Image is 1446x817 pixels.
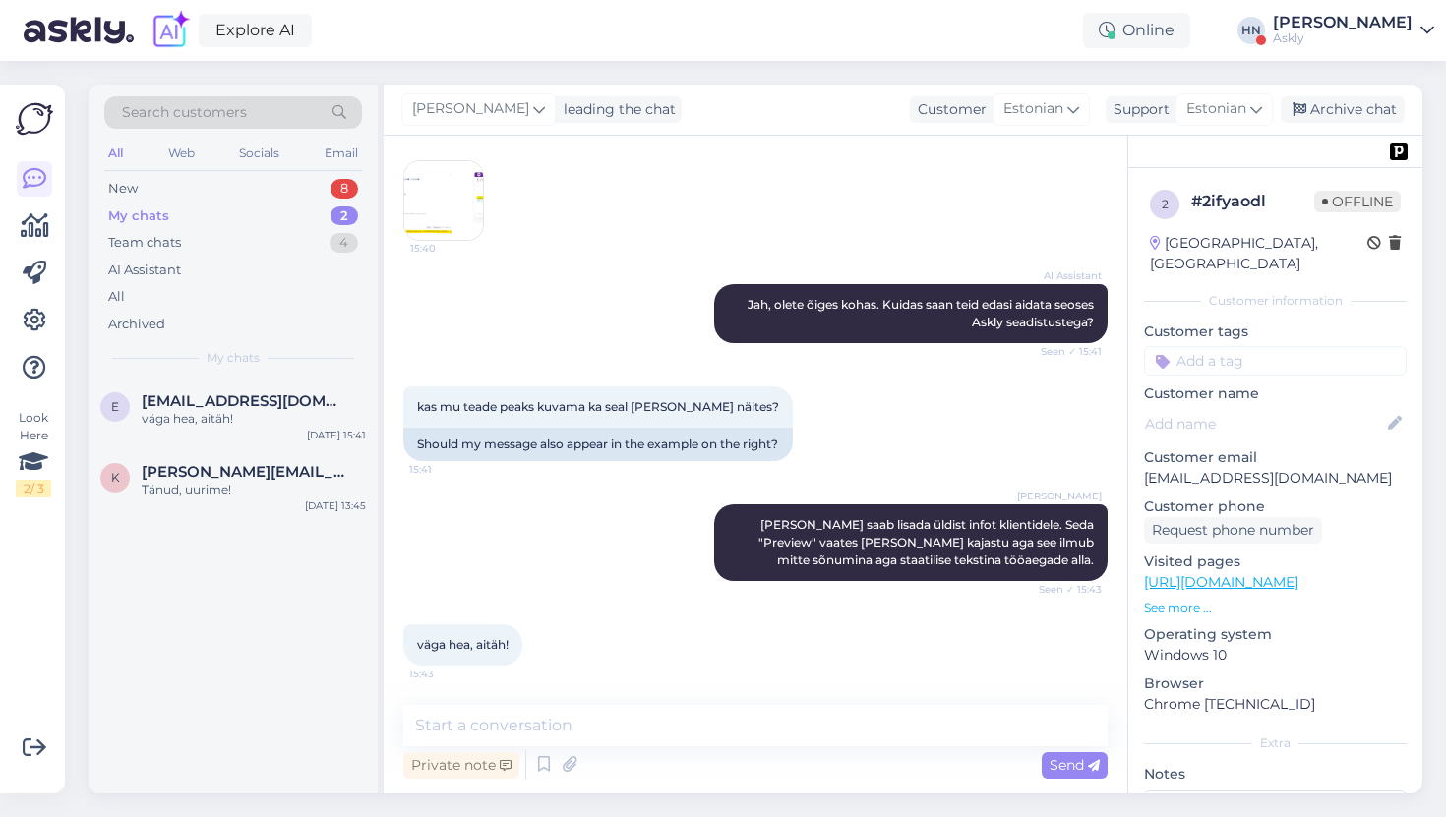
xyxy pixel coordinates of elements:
div: Askly [1273,30,1413,46]
div: Tänud, uurime! [142,481,366,498]
img: pd [1390,143,1408,160]
div: Support [1106,99,1170,120]
div: AI Assistant [108,261,181,280]
p: Browser [1144,673,1407,694]
span: [PERSON_NAME] [412,98,529,120]
span: My chats [207,349,260,367]
span: e [111,399,119,414]
span: ene.nuut@confido.ee [142,392,346,410]
p: Customer email [1144,447,1407,468]
div: All [104,141,127,166]
img: explore-ai [150,10,191,51]
span: Jah, olete õiges kohas. Kuidas saan teid edasi aidata seoses Askly seadistustega? [748,297,1097,329]
input: Add name [1145,413,1384,435]
div: [PERSON_NAME] [1273,15,1413,30]
span: 15:43 [409,667,483,681]
div: 2 / 3 [16,480,51,497]
span: kristiina.laur@eestiloto.ee [142,463,346,481]
p: Chrome [TECHNICAL_ID] [1144,694,1407,715]
div: Email [321,141,362,166]
span: Offline [1314,191,1401,212]
div: 4 [330,233,358,253]
p: [EMAIL_ADDRESS][DOMAIN_NAME] [1144,468,1407,489]
span: Send [1050,756,1100,774]
p: Operating system [1144,624,1407,645]
p: Customer tags [1144,321,1407,342]
span: [PERSON_NAME] [1017,489,1102,503]
span: AI Assistant [1028,268,1102,283]
div: Look Here [16,409,51,497]
div: All [108,287,125,307]
div: Web [164,141,199,166]
div: 2 [331,206,358,226]
div: Socials [235,141,283,166]
div: Customer information [1144,292,1407,310]
div: # 2ifyaodl [1191,190,1314,213]
span: [PERSON_NAME] saab lisada üldist infot klientidele. Seda "Preview" vaates [PERSON_NAME] kajastu a... [758,517,1097,567]
div: leading the chat [556,99,676,120]
div: My chats [108,206,169,226]
img: Attachment [404,161,483,240]
div: Private note [403,752,519,779]
span: kas mu teade peaks kuvama ka seal [PERSON_NAME] näites? [417,399,779,414]
span: Estonian [1186,98,1246,120]
p: See more ... [1144,599,1407,616]
span: 2 [1162,197,1169,211]
div: Team chats [108,233,181,253]
p: Windows 10 [1144,645,1407,666]
div: Archive chat [1281,96,1405,123]
div: HN [1237,17,1265,44]
span: Seen ✓ 15:43 [1028,582,1102,597]
span: Search customers [122,102,247,123]
div: Customer [910,99,987,120]
div: [DATE] 13:45 [305,498,366,513]
div: Should my message also appear in the example on the right? [403,428,793,461]
span: väga hea, aitäh! [417,637,509,652]
div: [GEOGRAPHIC_DATA], [GEOGRAPHIC_DATA] [1150,233,1367,274]
div: Request phone number [1144,517,1322,544]
div: Extra [1144,734,1407,752]
a: [URL][DOMAIN_NAME] [1144,573,1298,591]
p: Customer name [1144,383,1407,404]
span: Estonian [1003,98,1063,120]
span: 15:41 [409,462,483,477]
img: Askly Logo [16,100,53,138]
div: New [108,179,138,199]
span: k [111,470,120,485]
div: [DATE] 15:41 [307,428,366,442]
p: Visited pages [1144,552,1407,572]
span: 15:40 [410,241,484,256]
p: Customer phone [1144,496,1407,517]
p: Notes [1144,764,1407,785]
div: väga hea, aitäh! [142,410,366,428]
span: Seen ✓ 15:41 [1028,344,1102,359]
input: Add a tag [1144,346,1407,376]
a: [PERSON_NAME]Askly [1273,15,1434,46]
div: Online [1083,13,1190,48]
div: 8 [331,179,358,199]
div: Archived [108,315,165,334]
a: Explore AI [199,14,312,47]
